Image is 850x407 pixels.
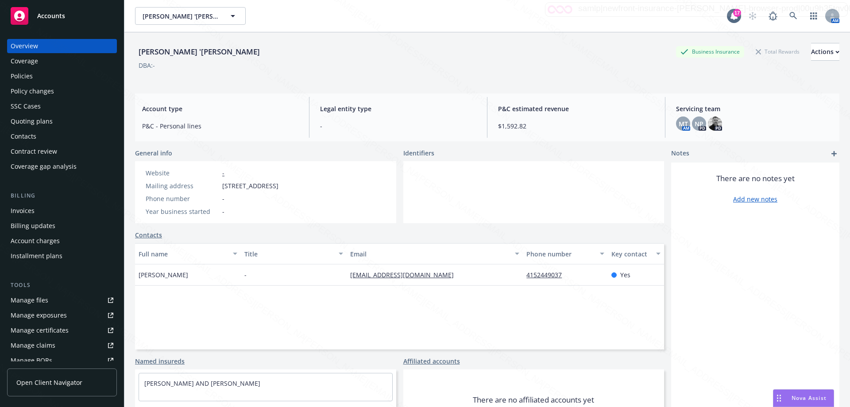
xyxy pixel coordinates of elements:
[7,39,117,53] a: Overview
[671,148,689,159] span: Notes
[222,181,278,190] span: [STREET_ADDRESS]
[241,243,347,264] button: Title
[7,204,117,218] a: Invoices
[773,390,784,407] div: Drag to move
[135,7,246,25] button: [PERSON_NAME] '[PERSON_NAME]
[142,121,298,131] span: P&C - Personal lines
[7,144,117,159] a: Contract review
[350,271,461,279] a: [EMAIL_ADDRESS][DOMAIN_NAME]
[7,323,117,337] a: Manage certificates
[11,144,57,159] div: Contract review
[11,219,55,233] div: Billing updates
[676,104,832,113] span: Servicing team
[498,121,654,131] span: $1,592.82
[144,379,260,388] a: [PERSON_NAME] AND [PERSON_NAME]
[733,194,777,204] a: Add new notes
[146,168,219,178] div: Website
[37,12,65,19] span: Accounts
[11,69,33,83] div: Policies
[764,7,782,25] a: Report a Bug
[773,389,834,407] button: Nova Assist
[11,249,62,263] div: Installment plans
[139,270,188,279] span: [PERSON_NAME]
[744,7,761,25] a: Start snowing
[135,148,172,158] span: General info
[320,121,476,131] span: -
[347,243,523,264] button: Email
[7,159,117,174] a: Coverage gap analysis
[473,395,594,405] span: There are no affiliated accounts yet
[11,323,69,337] div: Manage certificates
[143,12,219,21] span: [PERSON_NAME] '[PERSON_NAME]
[11,54,38,68] div: Coverage
[676,46,744,57] div: Business Insurance
[135,46,263,58] div: [PERSON_NAME] '[PERSON_NAME]
[526,271,569,279] a: 4152449037
[222,169,224,177] a: -
[222,207,224,216] span: -
[7,4,117,28] a: Accounts
[608,243,664,264] button: Key contact
[146,181,219,190] div: Mailing address
[829,148,839,159] a: add
[498,104,654,113] span: P&C estimated revenue
[11,84,54,98] div: Policy changes
[11,159,77,174] div: Coverage gap analysis
[7,69,117,83] a: Policies
[792,394,827,402] span: Nova Assist
[16,378,82,387] span: Open Client Navigator
[11,234,60,248] div: Account charges
[7,293,117,307] a: Manage files
[716,173,795,184] span: There are no notes yet
[751,46,804,57] div: Total Rewards
[7,338,117,353] a: Manage claims
[135,243,241,264] button: Full name
[11,114,53,128] div: Quoting plans
[403,357,460,366] a: Affiliated accounts
[11,338,55,353] div: Manage claims
[403,148,434,158] span: Identifiers
[7,84,117,98] a: Policy changes
[611,249,651,259] div: Key contact
[135,230,162,240] a: Contacts
[811,43,839,60] div: Actions
[695,119,703,128] span: NP
[146,207,219,216] div: Year business started
[811,43,839,61] button: Actions
[135,357,185,366] a: Named insureds
[11,39,38,53] div: Overview
[620,270,630,279] span: Yes
[142,104,298,113] span: Account type
[320,104,476,113] span: Legal entity type
[784,7,802,25] a: Search
[7,249,117,263] a: Installment plans
[7,99,117,113] a: SSC Cases
[7,129,117,143] a: Contacts
[7,219,117,233] a: Billing updates
[139,249,228,259] div: Full name
[11,308,67,322] div: Manage exposures
[244,270,247,279] span: -
[7,308,117,322] a: Manage exposures
[139,61,155,70] div: DBA: -
[523,243,607,264] button: Phone number
[11,353,52,368] div: Manage BORs
[11,129,36,143] div: Contacts
[733,9,741,17] div: 17
[7,281,117,290] div: Tools
[7,191,117,200] div: Billing
[708,116,722,131] img: photo
[7,234,117,248] a: Account charges
[350,249,510,259] div: Email
[805,7,823,25] a: Switch app
[222,194,224,203] span: -
[7,54,117,68] a: Coverage
[7,353,117,368] a: Manage BORs
[11,99,41,113] div: SSC Cases
[11,204,35,218] div: Invoices
[146,194,219,203] div: Phone number
[11,293,48,307] div: Manage files
[526,249,594,259] div: Phone number
[679,119,688,128] span: MT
